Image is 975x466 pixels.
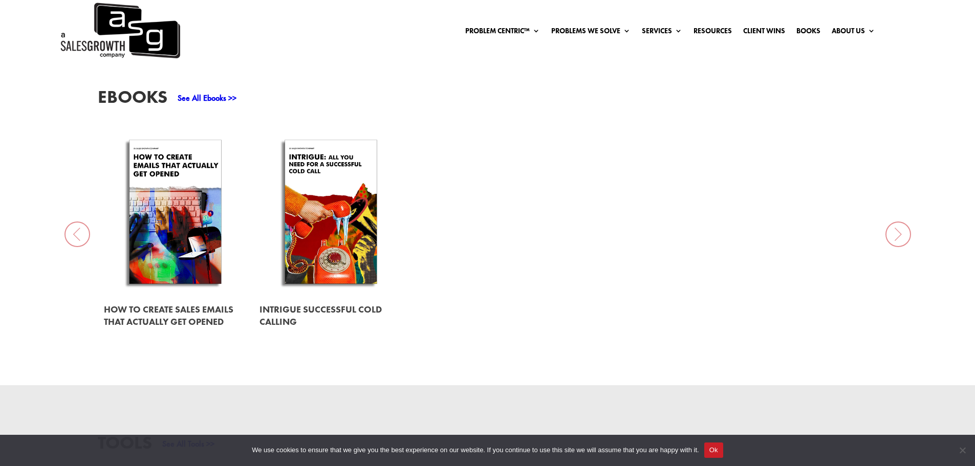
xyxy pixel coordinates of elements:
a: Services [642,27,682,38]
span: No [957,445,967,455]
a: Problem Centric™ [465,27,540,38]
h3: Tools [98,434,152,457]
h3: EBooks [98,88,167,111]
button: Ok [704,442,723,458]
a: Problems We Solve [551,27,631,38]
a: About Us [832,27,875,38]
a: See All Ebooks >> [178,93,236,103]
span: We use cookies to ensure that we give you the best experience on our website. If you continue to ... [252,445,699,455]
a: Books [796,27,820,38]
a: Client Wins [743,27,785,38]
a: Resources [694,27,732,38]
